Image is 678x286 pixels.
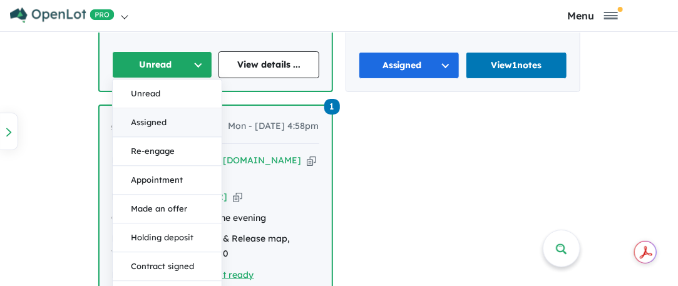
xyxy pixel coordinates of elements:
[113,166,222,195] button: Appointment
[194,269,254,280] a: Deposit ready
[466,52,567,79] a: View1notes
[143,191,228,202] a: [PHONE_NUMBER]
[112,51,213,78] button: Unread
[218,51,319,78] a: View details ...
[359,52,460,79] button: Assigned
[113,79,222,108] button: Unread
[113,223,222,252] button: Holding deposit
[229,119,319,134] span: Mon - [DATE] 4:58pm
[324,99,340,115] span: 1
[10,8,115,23] img: Openlot PRO Logo White
[113,137,222,166] button: Re-engage
[324,98,340,115] a: 1
[113,252,222,281] button: Contract signed
[233,190,242,203] button: Copy
[139,155,302,166] a: [EMAIL_ADDRESS][DOMAIN_NAME]
[113,108,222,137] button: Assigned
[510,9,675,21] button: Toggle navigation
[307,154,316,167] button: Copy
[113,195,222,223] button: Made an offer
